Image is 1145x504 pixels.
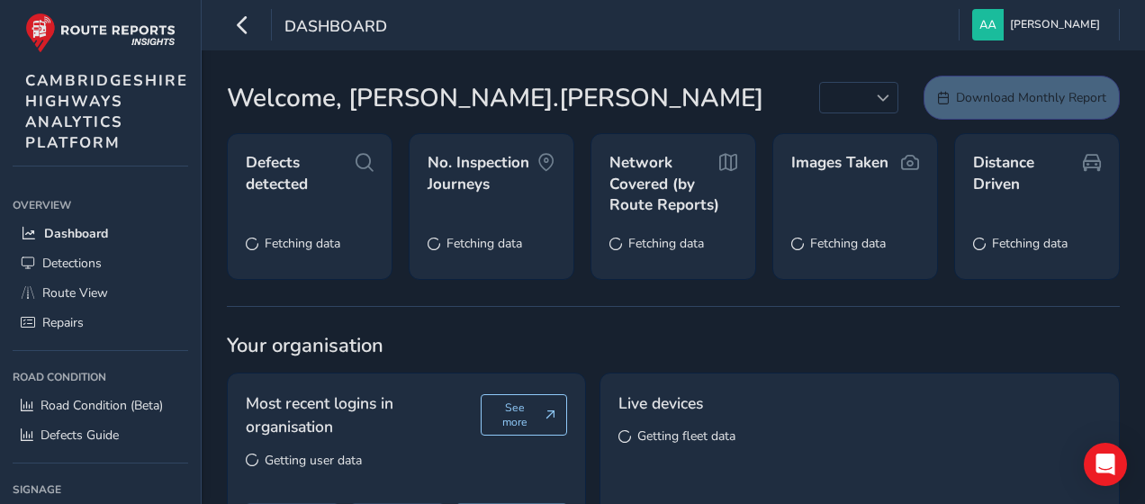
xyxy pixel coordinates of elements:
[13,420,188,450] a: Defects Guide
[41,427,119,444] span: Defects Guide
[609,152,719,216] span: Network Covered (by Route Reports)
[810,235,886,252] span: Fetching data
[246,152,356,194] span: Defects detected
[42,284,108,301] span: Route View
[246,391,481,439] span: Most recent logins in organisation
[13,476,188,503] div: Signage
[227,79,763,117] span: Welcome, [PERSON_NAME].[PERSON_NAME]
[618,391,703,415] span: Live devices
[41,397,163,414] span: Road Condition (Beta)
[791,152,888,174] span: Images Taken
[42,314,84,331] span: Repairs
[492,400,538,429] span: See more
[13,248,188,278] a: Detections
[446,235,522,252] span: Fetching data
[284,15,387,40] span: Dashboard
[973,152,1083,194] span: Distance Driven
[1010,9,1100,40] span: [PERSON_NAME]
[265,452,362,469] span: Getting user data
[481,394,568,436] button: See more
[44,225,108,242] span: Dashboard
[13,308,188,337] a: Repairs
[265,235,340,252] span: Fetching data
[227,332,1120,359] span: Your organisation
[972,9,1004,40] img: diamond-layout
[972,9,1106,40] button: [PERSON_NAME]
[637,427,735,445] span: Getting fleet data
[13,278,188,308] a: Route View
[42,255,102,272] span: Detections
[628,235,704,252] span: Fetching data
[13,192,188,219] div: Overview
[13,391,188,420] a: Road Condition (Beta)
[13,219,188,248] a: Dashboard
[428,152,537,194] span: No. Inspection Journeys
[992,235,1068,252] span: Fetching data
[25,70,188,153] span: CAMBRIDGESHIRE HIGHWAYS ANALYTICS PLATFORM
[13,364,188,391] div: Road Condition
[1084,443,1127,486] div: Open Intercom Messenger
[25,13,176,53] img: rr logo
